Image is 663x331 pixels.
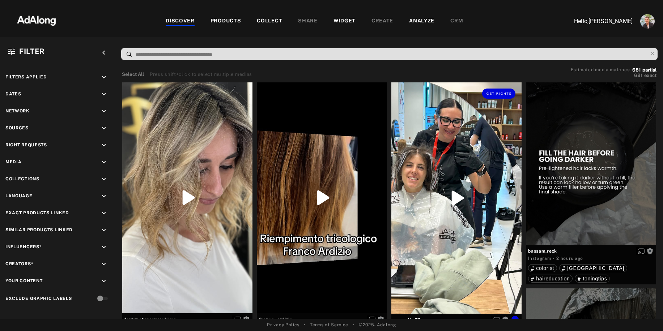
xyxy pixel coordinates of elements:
button: Enable diffusion on this media [491,316,502,323]
p: Hello, [PERSON_NAME] [560,17,633,26]
i: keyboard_arrow_down [100,107,108,115]
div: SHARE [298,17,318,26]
i: keyboard_arrow_left [100,49,108,57]
i: keyboard_arrow_down [100,277,108,285]
span: Creators* [5,261,33,266]
a: Privacy Policy [267,322,299,328]
span: Similar Products Linked [5,227,73,232]
span: Influencers* [5,244,42,249]
span: toningtips [583,276,607,281]
div: PRODUCTS [211,17,241,26]
div: COLLECT [257,17,282,26]
div: ANALYZE [409,17,434,26]
span: franco_ardizio [259,316,385,323]
span: anne_tte97 [394,317,519,323]
i: keyboard_arrow_down [100,90,108,98]
span: colorist [536,265,554,271]
span: Dates [5,91,21,96]
span: 681 [632,67,641,73]
i: keyboard_arrow_down [100,141,108,149]
span: · [553,256,555,262]
span: 681 [634,73,643,78]
i: keyboard_arrow_down [100,124,108,132]
i: keyboard_arrow_down [100,175,108,183]
button: Select All [122,71,144,78]
div: Press shift+click to select multiple medias [150,71,252,78]
span: Rights not requested [243,317,250,322]
span: bassam.rezk [528,248,654,254]
i: keyboard_arrow_down [100,192,108,200]
div: Instagram [528,255,551,262]
span: • [353,322,354,328]
div: toningtips [578,276,607,281]
button: 681partial [632,68,656,72]
span: Rights not requested [647,248,653,253]
span: haireducation [536,276,570,281]
button: Enable diffusion on this media [232,315,243,323]
img: ACg8ocLjEk1irI4XXb49MzUGwa4F_C3PpCyg-3CPbiuLEZrYEA=s96-c [640,14,655,29]
span: Rights not requested [502,317,509,322]
time: 2025-09-16T11:44:18.000Z [556,256,583,261]
a: Terms of Service [310,322,348,328]
div: CRM [450,17,463,26]
div: Exclude Graphic Labels [5,295,72,302]
button: Enable diffusion on this media [636,247,647,255]
button: Enable diffusion on this media [367,315,378,323]
span: Filter [19,47,45,56]
span: Exact Products Linked [5,210,69,215]
i: keyboard_arrow_down [100,158,108,166]
span: fortunatoparrucchiere [124,316,250,323]
button: Account settings [638,12,656,30]
i: keyboard_arrow_down [100,73,108,81]
span: Sources [5,125,29,130]
div: WIDGET [333,17,356,26]
i: keyboard_arrow_down [100,209,108,217]
button: Get rights [482,89,515,99]
span: Network [5,108,30,113]
span: [GEOGRAPHIC_DATA] [567,265,624,271]
span: Estimated media matches: [571,67,631,72]
i: keyboard_arrow_down [100,243,108,251]
span: Collections [5,176,39,181]
div: colorist [531,266,554,271]
span: • [304,322,306,328]
div: doha [562,266,624,271]
img: 63233d7d88ed69de3c212112c67096b6.png [5,9,68,31]
span: Right Requests [5,142,47,147]
span: Language [5,193,33,198]
i: keyboard_arrow_down [100,260,108,268]
div: CREATE [371,17,393,26]
span: Get rights [486,92,512,95]
span: Filters applied [5,74,47,79]
i: keyboard_arrow_down [100,226,108,234]
span: Rights not requested [378,317,384,322]
span: © 2025 - Adalong [359,322,396,328]
div: DISCOVER [166,17,195,26]
span: Media [5,159,22,164]
button: 681exact [571,72,656,79]
div: haireducation [531,276,570,281]
span: Your Content [5,278,42,283]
